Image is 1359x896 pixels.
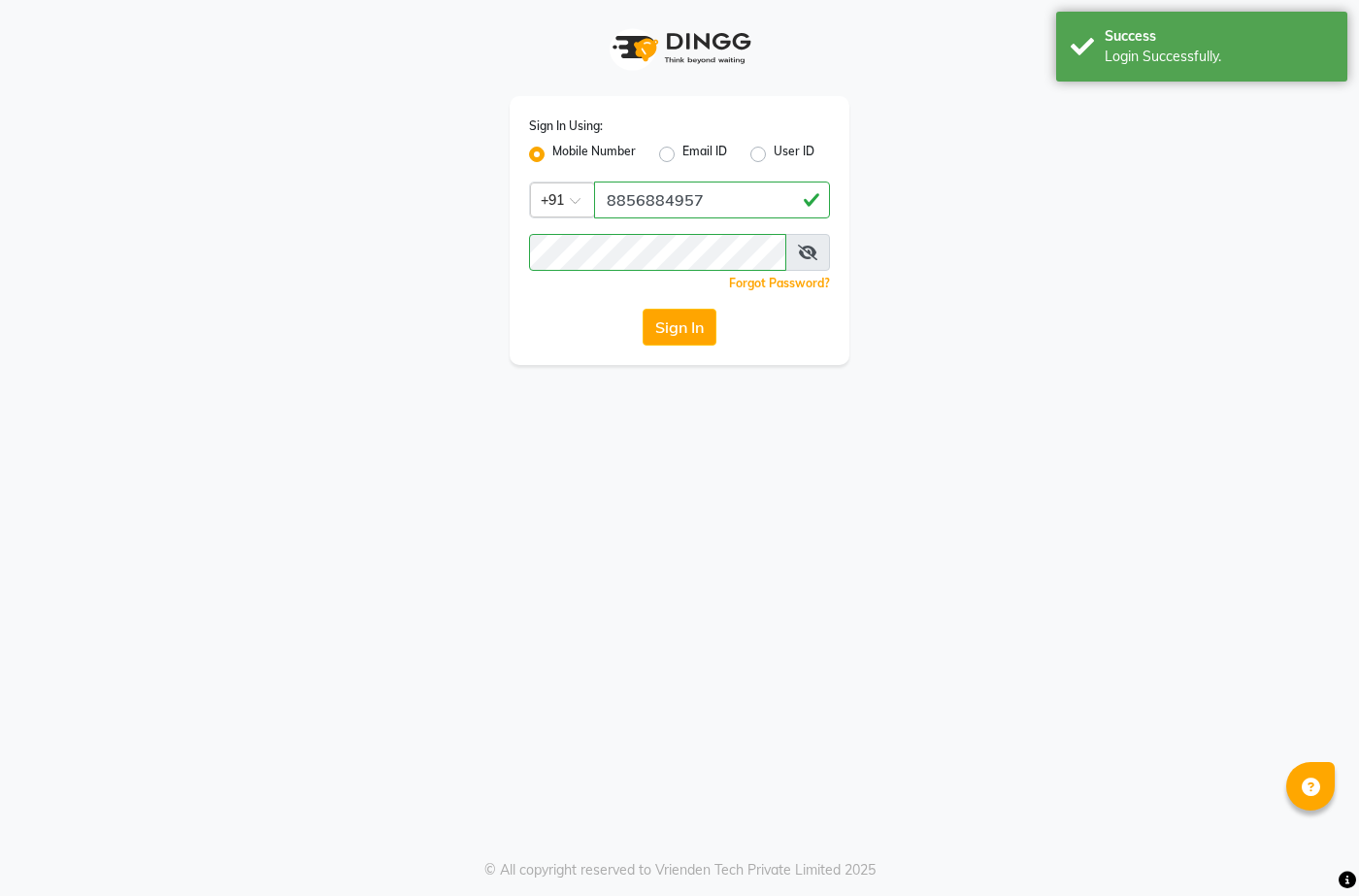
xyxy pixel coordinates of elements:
[552,143,636,166] label: Mobile Number
[1105,47,1333,67] div: Login Successfully.
[602,19,757,77] img: logo1.svg
[643,309,716,346] button: Sign In
[729,276,830,290] a: Forgot Password?
[529,117,603,135] label: Sign In Using:
[1277,818,1340,877] iframe: chat widget
[1105,26,1333,47] div: Success
[682,143,727,166] label: Email ID
[529,234,786,271] input: Username
[594,182,830,218] input: Username
[774,143,814,166] label: User ID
